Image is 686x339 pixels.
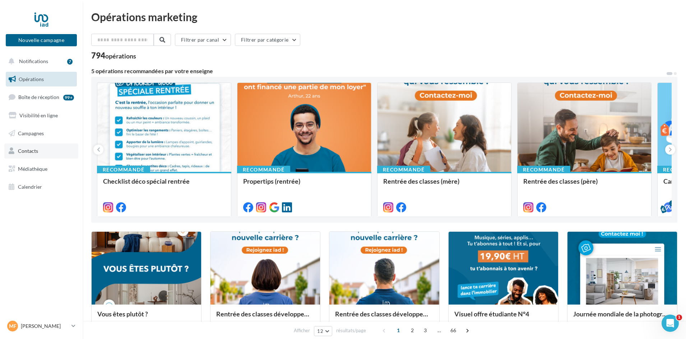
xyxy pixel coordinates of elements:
a: Contacts [4,143,78,159]
span: 3 [420,325,431,336]
div: Rentrée des classes développement (conseiller) [335,310,433,325]
div: opérations [105,53,136,59]
div: Recommandé [97,166,150,174]
span: Calendrier [18,184,42,190]
span: Visibilité en ligne [19,112,58,118]
div: Journée mondiale de la photographie [573,310,671,325]
div: 99+ [63,95,74,100]
div: Rentrée des classes (père) [523,178,645,192]
a: Opérations [4,72,78,87]
span: ... [434,325,445,336]
div: Recommandé [517,166,570,174]
a: Campagnes [4,126,78,141]
iframe: Intercom live chat [662,315,679,332]
a: MF [PERSON_NAME] [6,319,77,333]
button: 12 [314,326,332,336]
span: 2 [407,325,418,336]
span: MF [9,322,17,330]
span: Afficher [294,327,310,334]
div: Checklist déco spécial rentrée [103,178,225,192]
span: Contacts [18,148,38,154]
p: [PERSON_NAME] [21,322,69,330]
span: Campagnes [18,130,44,136]
button: Filtrer par canal [175,34,231,46]
div: 5 [669,200,676,207]
div: Visuel offre étudiante N°4 [454,310,552,325]
div: Rentrée des classes développement (conseillère) [216,310,314,325]
a: Calendrier [4,179,78,194]
div: Propertips (rentrée) [243,178,365,192]
span: 1 [393,325,404,336]
div: Recommandé [377,166,430,174]
a: Boîte de réception99+ [4,89,78,105]
a: Médiathèque [4,161,78,176]
div: Opérations marketing [91,11,677,22]
div: Recommandé [237,166,290,174]
div: 7 [67,59,73,65]
span: résultats/page [336,327,366,334]
button: Nouvelle campagne [6,34,77,46]
div: 5 opérations recommandées par votre enseigne [91,68,666,74]
span: Médiathèque [18,166,47,172]
span: 1 [676,315,682,320]
div: Rentrée des classes (mère) [383,178,505,192]
span: Boîte de réception [18,94,59,100]
a: Visibilité en ligne [4,108,78,123]
button: Notifications 7 [4,54,75,69]
div: 794 [91,52,136,60]
div: Vous êtes plutôt ? [97,310,195,325]
span: 66 [448,325,459,336]
span: Notifications [19,58,48,64]
button: Filtrer par catégorie [235,34,300,46]
span: Opérations [19,76,44,82]
span: 12 [317,328,323,334]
